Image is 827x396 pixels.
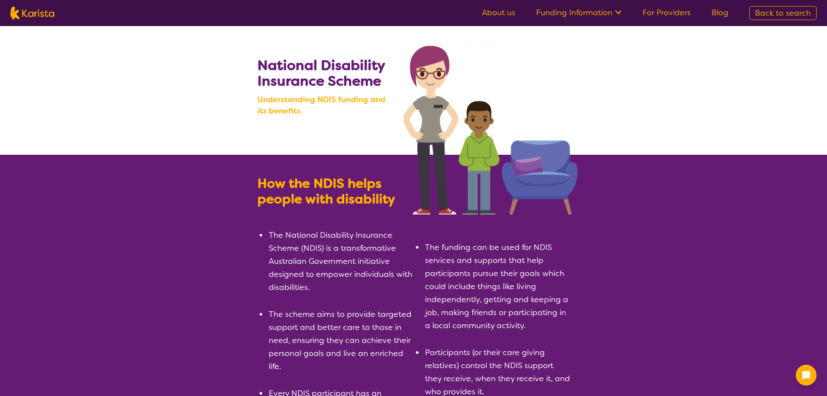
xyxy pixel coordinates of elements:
[424,241,570,332] li: The funding can be used for NDIS services and supports that help participants pursue their goals ...
[482,7,515,18] a: About us
[257,175,395,208] b: How the NDIS helps people with disability
[268,229,414,294] li: The National Disability Insurance Scheme (NDIS) is a transformative Australian Government initiat...
[10,7,54,20] img: Karista logo
[257,56,385,90] b: National Disability Insurance Scheme
[712,7,728,18] a: Blog
[536,7,622,18] a: Funding Information
[749,6,817,20] a: Back to search
[404,46,577,215] img: Search NDIS services with Karista
[268,308,414,373] li: The scheme aims to provide targeted support and better care to those in need, ensuring they can a...
[755,8,811,18] span: Back to search
[642,7,691,18] a: For Providers
[257,94,396,116] b: Understanding NDIS funding and its benefits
